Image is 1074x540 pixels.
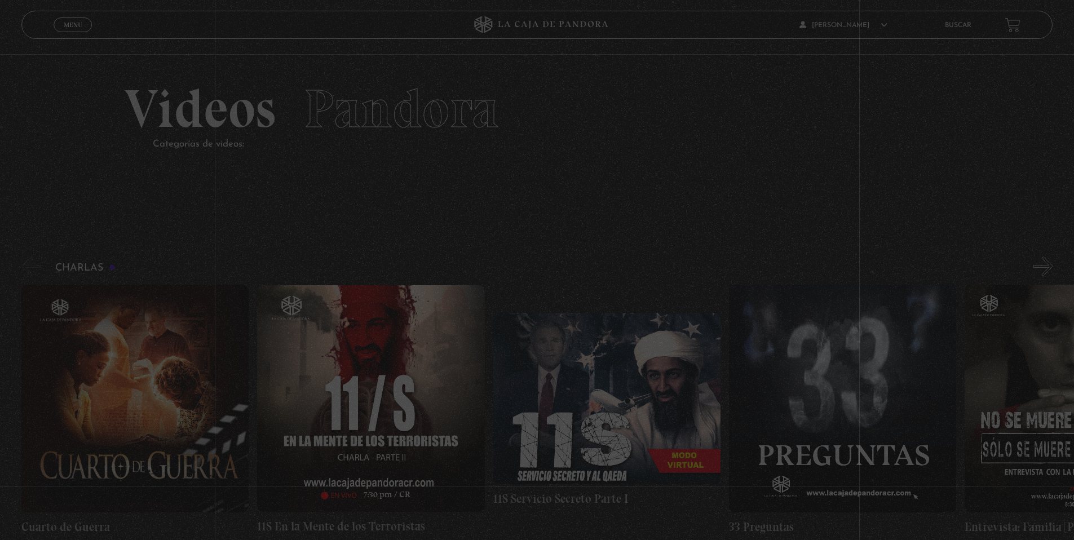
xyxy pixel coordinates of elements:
[1005,17,1020,33] a: View your shopping cart
[21,285,249,535] a: Cuarto de Guerra
[257,517,484,535] h4: 11S En la Mente de los Terroristas
[55,263,116,273] h3: Charlas
[493,490,721,508] h4: 11S Servicio Secreto Parte I
[257,285,484,535] a: 11S En la Mente de los Terroristas
[21,518,249,536] h4: Cuarto de Guerra
[800,22,888,29] span: [PERSON_NAME]
[60,31,86,39] span: Cerrar
[125,82,949,136] h2: Videos
[153,136,949,153] p: Categorías de videos:
[729,285,956,535] a: 33 Preguntas
[945,22,971,29] a: Buscar
[304,77,499,141] span: Pandora
[21,256,41,276] button: Previous
[1033,256,1053,276] button: Next
[64,21,82,28] span: Menu
[729,518,956,536] h4: 33 Preguntas
[493,285,721,535] a: 11S Servicio Secreto Parte I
